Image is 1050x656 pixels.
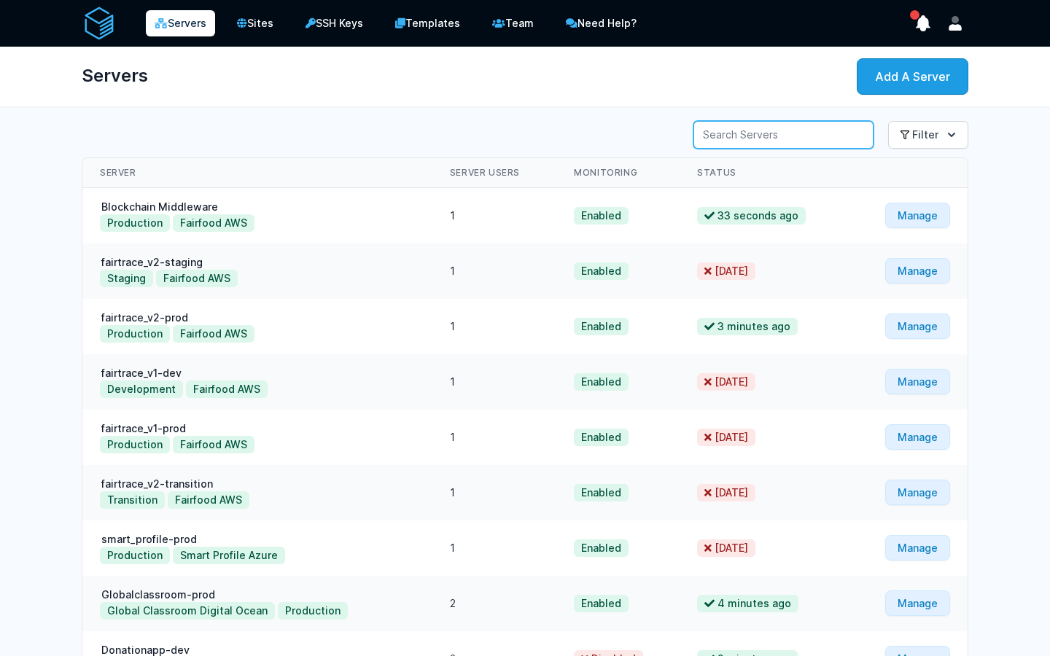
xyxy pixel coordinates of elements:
[556,9,647,38] a: Need Help?
[885,535,950,561] a: Manage
[574,262,629,280] span: Enabled
[697,429,755,446] span: [DATE]
[432,188,556,244] td: 1
[885,480,950,505] a: Manage
[100,256,204,268] a: fairtrace_v2-staging
[432,410,556,465] td: 1
[697,484,755,501] span: [DATE]
[82,6,117,41] img: serverAuth logo
[156,270,238,287] button: Fairfood AWS
[432,243,556,299] td: 1
[100,602,275,620] button: Global Classroom Digital Ocean
[146,10,215,36] a: Servers
[100,325,170,343] button: Production
[385,9,470,38] a: Templates
[100,533,198,545] a: smart_profile-prod
[82,158,432,188] th: Server
[574,318,629,335] span: Enabled
[100,491,165,509] button: Transition
[574,373,629,391] span: Enabled
[432,576,556,631] td: 2
[173,547,285,564] button: Smart Profile Azure
[295,9,373,38] a: SSH Keys
[680,158,849,188] th: Status
[227,9,284,38] a: Sites
[574,207,629,224] span: Enabled
[173,325,254,343] button: Fairfood AWS
[910,10,919,20] span: has unread notifications
[942,10,968,36] button: User menu
[693,121,874,149] input: Search Servers
[697,207,806,224] span: 33 seconds ago
[697,318,798,335] span: 3 minutes ago
[100,644,191,656] a: Donationapp-dev
[278,602,348,620] button: Production
[574,429,629,446] span: Enabled
[82,58,148,93] h1: Servers
[910,10,936,36] button: show notifications
[100,200,219,213] a: Blockchain Middleware
[100,436,170,453] button: Production
[100,477,214,490] a: fairtrace_v2-transition
[857,58,968,95] a: Add A Server
[885,203,950,228] a: Manage
[885,258,950,284] a: Manage
[100,422,187,434] a: fairtrace_v1-prod
[888,121,968,149] button: Filter
[885,590,950,616] a: Manage
[574,484,629,501] span: Enabled
[100,270,153,287] button: Staging
[574,595,629,612] span: Enabled
[574,539,629,557] span: Enabled
[482,9,544,38] a: Team
[186,380,268,398] button: Fairfood AWS
[168,491,249,509] button: Fairfood AWS
[885,369,950,394] a: Manage
[100,588,217,601] a: Globalclassroom-prod
[556,158,680,188] th: Monitoring
[100,547,170,564] button: Production
[885,313,950,339] a: Manage
[173,436,254,453] button: Fairfood AWS
[173,214,254,232] button: Fairfood AWS
[100,311,190,324] a: fairtrace_v2-prod
[432,299,556,354] td: 1
[697,595,798,612] span: 4 minutes ago
[432,354,556,410] td: 1
[432,465,556,520] td: 1
[432,158,556,188] th: Server Users
[697,373,755,391] span: [DATE]
[885,424,950,450] a: Manage
[432,520,556,576] td: 1
[100,367,183,379] a: fairtrace_v1-dev
[100,380,183,398] button: Development
[100,214,170,232] button: Production
[697,539,755,557] span: [DATE]
[697,262,755,280] span: [DATE]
